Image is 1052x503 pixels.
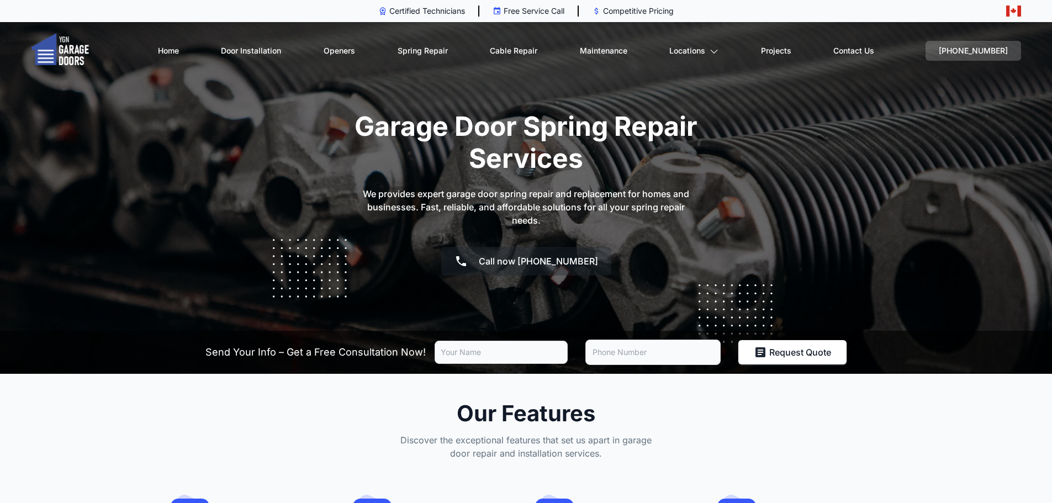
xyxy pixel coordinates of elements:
[392,433,660,460] p: Discover the exceptional features that set us apart in garage door repair and installation services.
[738,340,847,364] button: Request Quote
[939,46,1008,55] span: [PHONE_NUMBER]
[585,340,721,365] input: Phone Number
[31,33,89,68] img: logo
[398,32,448,70] a: Spring Repair
[603,6,674,17] p: Competitive Pricing
[435,341,568,364] input: Your Name
[926,41,1021,61] a: [PHONE_NUMBER]
[490,32,537,70] a: Cable Repair
[504,6,564,17] p: Free Service Call
[158,32,179,70] a: Home
[389,6,465,17] p: Certified Technicians
[221,32,281,70] a: Door Installation
[361,187,692,227] p: We provides expert garage door spring repair and replacement for homes and businesses. Fast, reli...
[392,400,660,427] h2: Our Features
[580,32,627,70] a: Maintenance
[311,110,742,174] h1: Garage Door Spring Repair Services
[324,32,355,70] a: Openers
[833,32,874,70] a: Contact Us
[441,247,611,276] a: Call now [PHONE_NUMBER]
[205,345,426,360] p: Send Your Info – Get a Free Consultation Now!
[669,32,718,70] a: Locations
[761,32,791,70] a: Projects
